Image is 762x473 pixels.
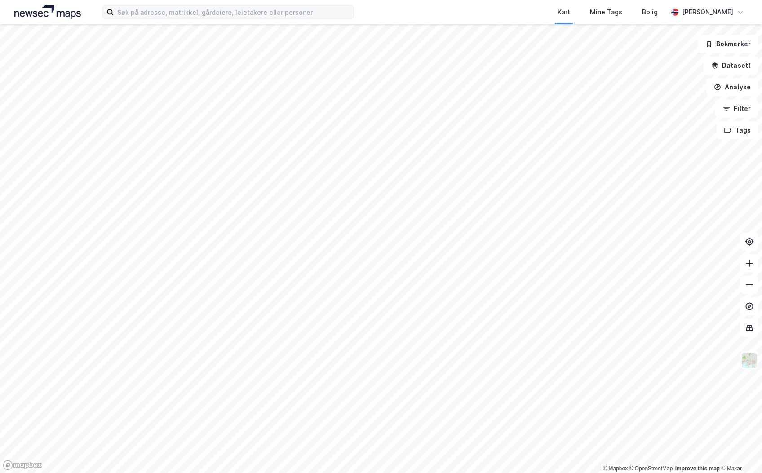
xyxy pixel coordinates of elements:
div: Bolig [642,7,658,18]
img: logo.a4113a55bc3d86da70a041830d287a7e.svg [14,5,81,19]
iframe: Chat Widget [717,430,762,473]
div: Kart [558,7,570,18]
input: Søk på adresse, matrikkel, gårdeiere, leietakere eller personer [114,5,354,19]
div: Mine Tags [590,7,622,18]
div: [PERSON_NAME] [682,7,733,18]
